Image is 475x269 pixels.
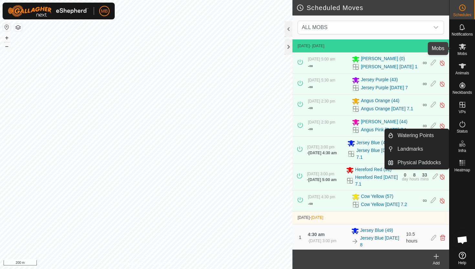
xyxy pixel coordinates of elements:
[361,118,407,126] span: [PERSON_NAME] (44)
[458,261,466,265] span: Help
[458,149,466,153] span: Infra
[308,195,335,199] span: [DATE] 4:30 pm
[308,232,325,237] span: 4:30 am
[439,197,445,204] img: Turn off schedule move
[454,168,470,172] span: Heatmap
[397,145,423,153] span: Landmarks
[406,231,417,243] span: 10.5 hours
[296,4,449,12] h2: Scheduled Moves
[459,110,466,114] span: VPs
[3,23,11,31] button: Reset Map
[14,24,22,31] button: Map Layers
[356,139,389,147] span: Jersey Blue (49)
[385,156,449,169] li: Physical Paddocks
[420,177,428,181] div: mins
[423,260,449,266] div: Add
[394,156,449,169] a: Physical Paddocks
[308,78,335,82] span: [DATE] 5:30 am
[308,120,335,124] span: [DATE] 2:30 pm
[439,173,445,180] img: Turn off schedule move
[308,99,335,103] span: [DATE] 2:30 pm
[309,239,336,243] span: [DATE] 3:00 pm
[439,81,445,87] img: Turn off schedule move
[455,71,469,75] span: Animals
[308,178,337,182] span: [DATE] 5:00 am
[423,102,427,108] span: ∞
[439,102,445,108] img: Turn off schedule move
[361,126,407,133] a: Angus Pink [DATE] 7.1
[310,44,324,48] span: - [DATE]
[101,8,108,15] span: MB
[355,166,392,174] span: Hereford Red (51)
[299,21,429,34] span: ALL MOBS
[3,34,11,42] button: +
[439,123,445,129] img: Turn off schedule move
[356,147,398,161] a: Jersey Blue [DATE] 7.1
[307,172,334,176] span: [DATE] 3:00 pm
[397,159,441,167] span: Physical Paddocks
[307,150,337,156] div: -
[361,76,398,84] span: Jersey Purple (43)
[298,215,310,220] span: [DATE]
[402,177,408,181] div: day
[355,174,398,188] a: Hereford Red [DATE] 7.1
[153,261,172,266] a: Contact Us
[121,261,145,266] a: Privacy Policy
[423,197,427,204] span: ∞
[397,132,434,139] span: Watering Points
[361,105,413,112] a: Angus Orange [DATE] 7.1
[3,42,11,50] button: –
[302,25,327,30] span: ALL MOBS
[310,215,323,220] span: -
[423,81,427,87] span: ∞
[413,173,416,177] div: 8
[361,193,393,201] span: Cow Yellow (57)
[307,145,334,149] span: [DATE] 3:00 pm
[429,21,442,34] div: dropdown trigger
[360,227,393,235] span: Jersey Blue (49)
[309,151,337,155] span: [DATE] 4:30 am
[309,63,313,69] span: ∞
[361,63,417,70] a: [PERSON_NAME] [DATE] 1
[8,5,89,17] img: Gallagher Logo
[361,201,407,208] a: Cow Yellow [DATE] 7.2
[308,125,313,133] div: -
[309,84,313,90] span: ∞
[385,143,449,156] li: Landmarks
[423,123,427,129] span: ∞
[308,62,313,70] div: -
[409,177,419,181] div: hours
[299,235,301,240] span: 1
[308,104,313,112] div: -
[309,201,313,206] span: ∞
[311,215,323,220] span: [DATE]
[385,129,449,142] li: Watering Points
[453,230,472,250] div: Open chat
[458,52,467,56] span: Mobs
[452,91,472,94] span: Neckbands
[394,143,449,156] a: Landmarks
[308,57,335,61] span: [DATE] 5:00 am
[394,129,449,142] a: Watering Points
[452,32,473,36] span: Notifications
[309,105,313,111] span: ∞
[422,173,427,177] div: 33
[308,83,313,91] div: -
[360,235,402,248] a: Jersey Blue [DATE] 8
[457,129,468,133] span: Status
[308,200,313,208] div: -
[351,238,359,245] img: To
[449,249,475,267] a: Help
[361,55,405,63] span: [PERSON_NAME] (0)
[308,238,336,244] div: -
[309,126,313,132] span: ∞
[307,177,337,183] div: -
[298,44,310,48] span: [DATE]
[439,59,445,66] img: Turn off schedule move
[453,13,471,17] span: Schedules
[361,84,408,91] a: Jersey Purple [DATE] 7
[423,59,427,66] span: ∞
[361,97,399,105] span: Angus Orange (44)
[404,173,406,177] div: 0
